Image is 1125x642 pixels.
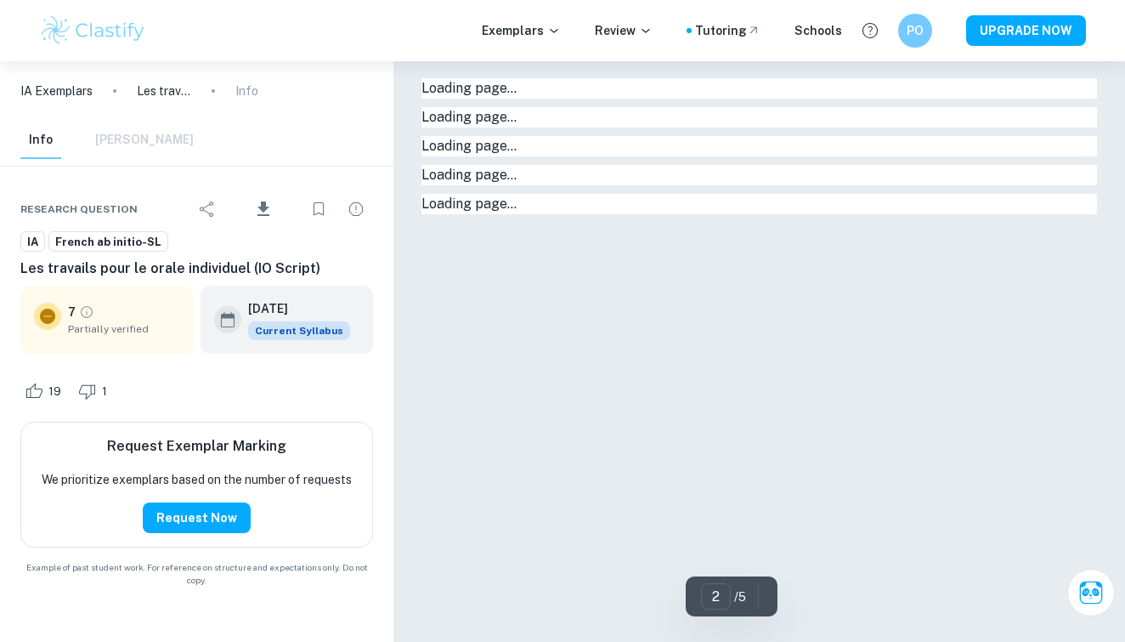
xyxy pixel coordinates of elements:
[68,321,180,337] span: Partially verified
[421,136,1096,156] div: Loading page…
[20,202,138,217] span: Research question
[39,14,147,48] img: Clastify logo
[695,21,760,40] a: Tutoring
[734,588,746,606] p: / 5
[48,231,168,253] a: French ab initio-SL
[228,187,298,231] div: Download
[595,21,653,40] p: Review
[302,192,336,226] div: Bookmark
[248,321,350,340] span: Current Syllabus
[482,21,561,40] p: Exemplars
[190,192,224,226] div: Share
[248,321,350,340] div: This exemplar is based on the current syllabus. Feel free to refer to it for inspiration/ideas wh...
[20,231,45,253] a: IA
[143,503,251,533] button: Request Now
[20,378,71,405] div: Like
[421,194,1096,214] div: Loading page…
[20,82,93,100] a: IA Exemplars
[421,165,1096,185] div: Loading page…
[49,234,167,251] span: French ab initio-SL
[856,16,885,45] button: Help and Feedback
[235,82,258,100] p: Info
[79,304,94,320] a: Grade partially verified
[39,383,71,401] span: 19
[421,107,1096,128] div: Loading page…
[21,234,44,251] span: IA
[20,122,61,159] button: Info
[248,299,336,318] h6: [DATE]
[794,21,842,40] a: Schools
[966,15,1086,46] button: UPGRADE NOW
[42,470,352,489] p: We prioritize exemplars based on the number of requests
[93,383,116,401] span: 1
[906,21,925,40] h6: PO
[898,14,932,48] button: PO
[1067,569,1115,616] button: Ask Clai
[20,561,373,587] span: Example of past student work. For reference on structure and expectations only. Do not copy.
[68,303,76,321] p: 7
[20,259,373,279] h6: Les travails pour le orale individuel (IO Script)
[421,78,1096,99] div: Loading page…
[339,192,373,226] div: Report issue
[74,378,116,405] div: Dislike
[107,436,286,457] h6: Request Exemplar Marking
[137,82,191,100] p: Les travails pour le orale individuel (IO Script)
